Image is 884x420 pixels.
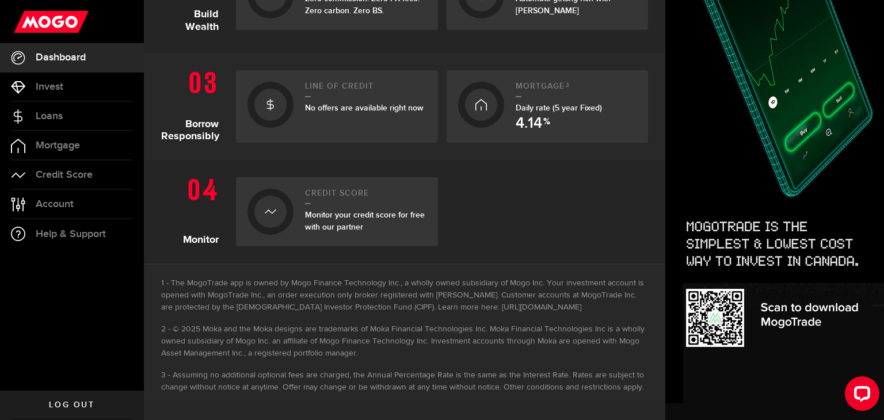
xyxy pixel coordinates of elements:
[305,210,425,232] span: Monitor your credit score for free with our partner
[305,189,426,204] h2: Credit Score
[161,171,227,246] h1: Monitor
[36,111,63,121] span: Loans
[161,64,227,143] h1: Borrow Responsibly
[49,401,94,409] span: Log out
[516,116,542,131] span: 4.14
[566,82,570,89] sup: 3
[161,369,648,394] li: Assuming no additional optional fees are charged, the Annual Percentage Rate is the same as the I...
[36,140,80,151] span: Mortgage
[36,199,74,209] span: Account
[236,70,438,143] a: Line of creditNo offers are available right now
[836,372,884,420] iframe: LiveChat chat widget
[36,170,93,180] span: Credit Score
[305,103,424,113] span: No offers are available right now
[236,177,438,246] a: Credit ScoreMonitor your credit score for free with our partner
[161,277,648,314] li: The MogoTrade app is owned by Mogo Finance Technology Inc., a wholly owned subsidiary of Mogo Inc...
[36,52,86,63] span: Dashboard
[516,82,637,97] h2: Mortgage
[543,117,550,131] span: %
[516,103,602,113] span: Daily rate (5 year Fixed)
[305,82,426,97] h2: Line of credit
[447,70,649,143] a: Mortgage3Daily rate (5 year Fixed) 4.14 %
[36,229,106,239] span: Help & Support
[36,82,63,92] span: Invest
[161,323,648,360] li: © 2025 Moka and the Moka designs are trademarks of Moka Financial Technologies Inc. Moka Financia...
